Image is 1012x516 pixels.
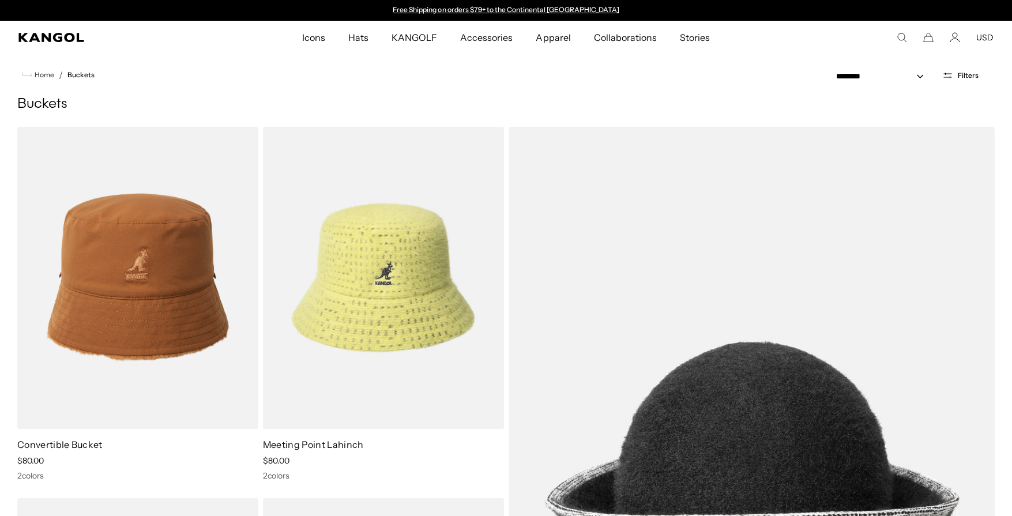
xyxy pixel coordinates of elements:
[263,127,504,429] img: Meeting Point Lahinch
[680,21,710,54] span: Stories
[17,470,258,481] div: 2 colors
[54,68,63,82] li: /
[460,21,513,54] span: Accessories
[263,455,289,466] span: $80.00
[393,5,619,14] a: Free Shipping on orders $79+ to the Continental [GEOGRAPHIC_DATA]
[17,127,258,429] img: Convertible Bucket
[923,32,934,43] button: Cart
[668,21,721,54] a: Stories
[380,21,449,54] a: KANGOLF
[22,70,54,80] a: Home
[263,470,504,481] div: 2 colors
[17,96,995,113] h1: Buckets
[449,21,524,54] a: Accessories
[524,21,582,54] a: Apparel
[582,21,668,54] a: Collaborations
[935,70,985,81] button: Open filters
[263,439,364,450] a: Meeting Point Lahinch
[958,71,979,80] span: Filters
[897,32,907,43] summary: Search here
[536,21,570,54] span: Apparel
[388,6,625,15] slideshow-component: Announcement bar
[388,6,625,15] div: 1 of 2
[950,32,960,43] a: Account
[337,21,380,54] a: Hats
[594,21,657,54] span: Collaborations
[17,439,103,450] a: Convertible Bucket
[976,32,994,43] button: USD
[832,70,935,82] select: Sort by: Featured
[67,71,95,79] a: Buckets
[32,71,54,79] span: Home
[348,21,368,54] span: Hats
[17,455,44,466] span: $80.00
[291,21,337,54] a: Icons
[388,6,625,15] div: Announcement
[18,33,200,42] a: Kangol
[302,21,325,54] span: Icons
[392,21,437,54] span: KANGOLF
